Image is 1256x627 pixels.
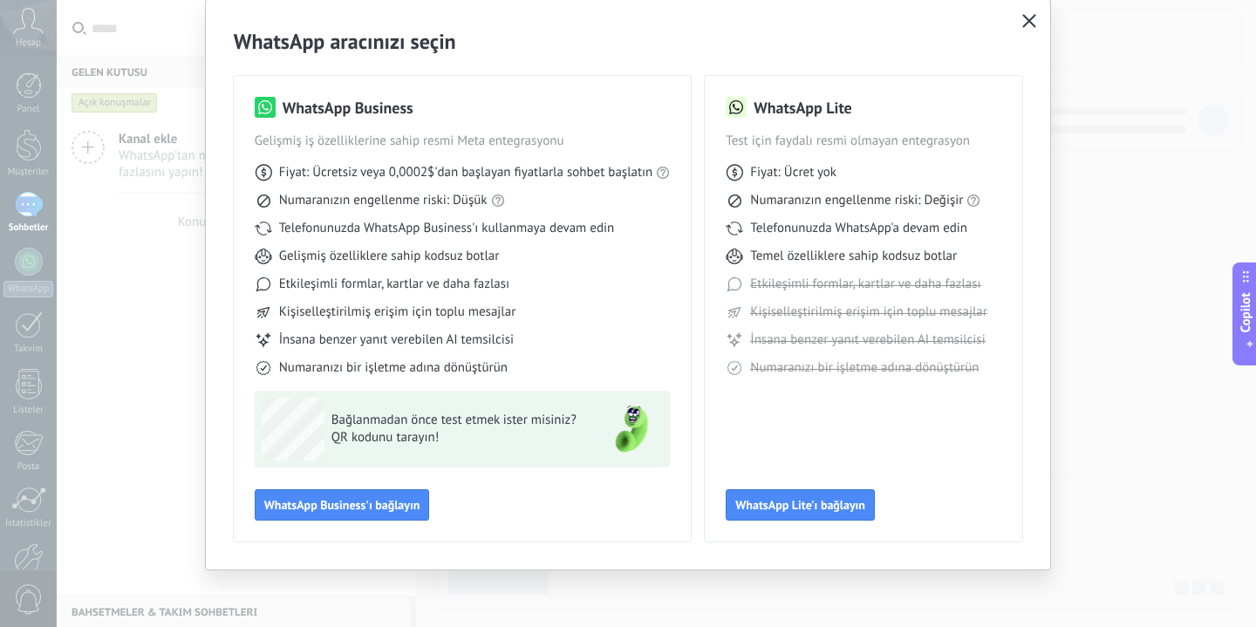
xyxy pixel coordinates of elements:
span: Numaranızı bir işletme adına dönüştürün [279,359,508,377]
span: Fiyat: Ücretsiz veya 0,0002$'dan başlayan fiyatlarla sohbet başlatın [279,164,653,181]
span: Telefonunuzda WhatsApp Business'ı kullanmaya devam edin [279,220,614,237]
button: WhatsApp Lite'ı bağlayın [726,489,875,521]
span: Telefonunuzda WhatsApp'a devam edin [750,220,967,237]
h2: WhatsApp aracınızı seçin [234,28,1023,55]
img: green-phone.png [600,398,663,460]
span: Numaranızı bir işletme adına dönüştürün [750,359,979,377]
span: WhatsApp Lite'ı bağlayın [735,499,865,511]
span: Temel özelliklere sahip kodsuz botlar [750,248,957,265]
span: Numaranızın engellenme riski: Düşük [279,192,488,209]
span: İnsana benzer yanıt verebilen AI temsilcisi [279,331,514,349]
span: Gelişmiş iş özelliklerine sahip resmi Meta entegrasyonu [255,133,671,150]
span: Fiyat: Ücret yok [750,164,836,181]
h3: WhatsApp Lite [754,97,851,119]
span: İnsana benzer yanıt verebilen AI temsilcisi [750,331,985,349]
span: Gelişmiş özelliklere sahip kodsuz botlar [279,248,500,265]
span: QR kodunu tarayın! [331,429,586,446]
span: Kişiselleştirilmiş erişim için toplu mesajlar [279,303,516,321]
span: Etkileşimli formlar, kartlar ve daha fazlası [750,276,980,293]
h3: WhatsApp Business [283,97,413,119]
span: WhatsApp Business'ı bağlayın [264,499,420,511]
span: Test için faydalı resmi olmayan entegrasyon [726,133,1001,150]
span: Copilot [1237,292,1254,332]
span: Numaranızın engellenme riski: Değişir [750,192,963,209]
span: Kişiselleştirilmiş erişim için toplu mesajlar [750,303,987,321]
span: Bağlanmadan önce test etmek ister misiniz? [331,412,586,429]
span: Etkileşimli formlar, kartlar ve daha fazlası [279,276,509,293]
button: WhatsApp Business'ı bağlayın [255,489,430,521]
